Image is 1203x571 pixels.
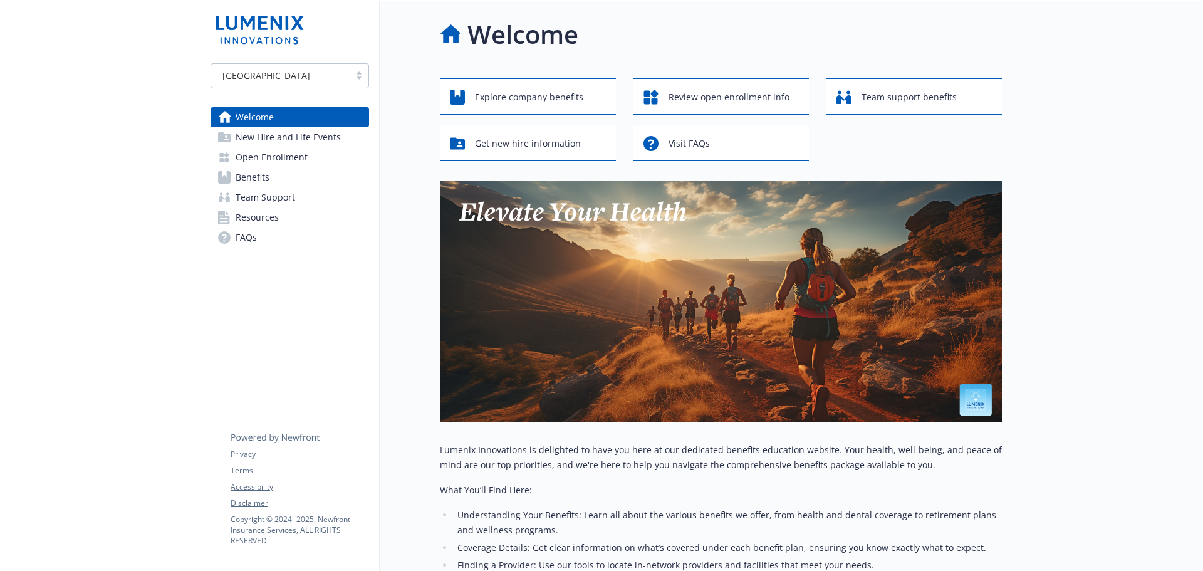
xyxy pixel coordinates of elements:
span: Explore company benefits [475,85,583,109]
img: overview page banner [440,181,1002,422]
li: Coverage Details: Get clear information on what’s covered under each benefit plan, ensuring you k... [454,540,1002,555]
a: Disclaimer [231,498,368,509]
button: Team support benefits [826,78,1002,115]
a: Welcome [211,107,369,127]
span: [GEOGRAPHIC_DATA] [222,69,310,82]
p: What You’ll Find Here: [440,483,1002,498]
a: Open Enrollment [211,147,369,167]
a: Privacy [231,449,368,460]
span: New Hire and Life Events [236,127,341,147]
span: FAQs [236,228,257,248]
span: Benefits [236,167,269,187]
h1: Welcome [467,16,578,53]
span: Team Support [236,187,295,207]
span: Review open enrollment info [669,85,789,109]
a: FAQs [211,228,369,248]
p: Copyright © 2024 - 2025 , Newfront Insurance Services, ALL RIGHTS RESERVED [231,514,368,546]
a: Resources [211,207,369,228]
button: Explore company benefits [440,78,616,115]
button: Visit FAQs [633,125,810,161]
span: Open Enrollment [236,147,308,167]
a: Accessibility [231,481,368,493]
span: Welcome [236,107,274,127]
a: Benefits [211,167,369,187]
a: Terms [231,465,368,476]
a: New Hire and Life Events [211,127,369,147]
p: Lumenix Innovations is delighted to have you here at our dedicated benefits education website. Yo... [440,443,1002,473]
a: Team Support [211,187,369,207]
span: Get new hire information [475,132,581,155]
li: Understanding Your Benefits: Learn all about the various benefits we offer, from health and denta... [454,508,1002,538]
button: Get new hire information [440,125,616,161]
button: Review open enrollment info [633,78,810,115]
span: Team support benefits [862,85,957,109]
span: [GEOGRAPHIC_DATA] [217,69,343,82]
span: Visit FAQs [669,132,710,155]
span: Resources [236,207,279,228]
